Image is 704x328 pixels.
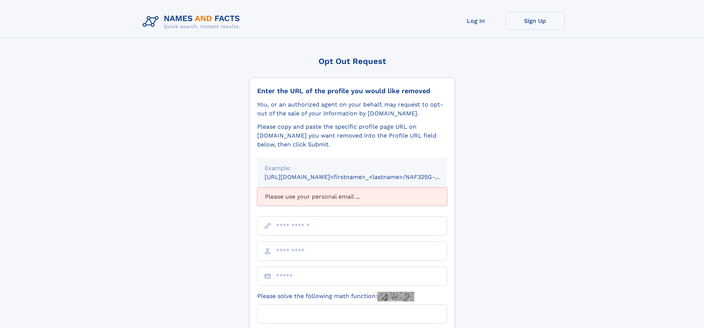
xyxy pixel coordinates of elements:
img: Logo Names and Facts [140,12,246,32]
div: Enter the URL of the profile you would like removed [257,87,447,95]
a: Sign Up [506,12,565,30]
label: Please solve the following math function: [257,292,414,301]
div: Please use your personal email ... [257,187,447,206]
div: Example: [265,164,440,173]
small: [URL][DOMAIN_NAME]<firstname>_<lastname>/NAF325G-xxxxxxxx [265,173,461,180]
a: Log In [446,12,506,30]
div: Opt Out Request [249,57,455,66]
div: You, or an authorized agent on your behalf, may request to opt-out of the sale of your informatio... [257,100,447,118]
div: Please copy and paste the specific profile page URL on [DOMAIN_NAME] you want removed into the Pr... [257,122,447,149]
